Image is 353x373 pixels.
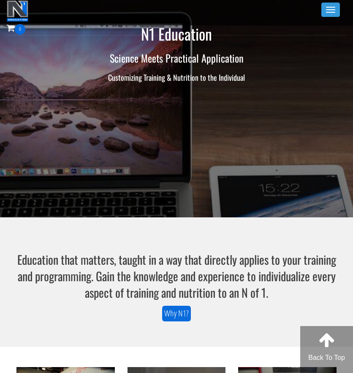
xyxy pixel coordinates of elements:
span: 0 [15,24,25,35]
h1: N1 Education [6,25,347,42]
h3: Customizing Training & Nutrition to the Individual [6,74,347,82]
a: 0 [7,22,25,33]
h2: Science Meets Practical Application [6,52,347,63]
img: n1-education [7,0,28,22]
h3: Education that matters, taught in a way that directly applies to your training and programming. G... [10,251,343,301]
a: Why N1? [162,306,191,321]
